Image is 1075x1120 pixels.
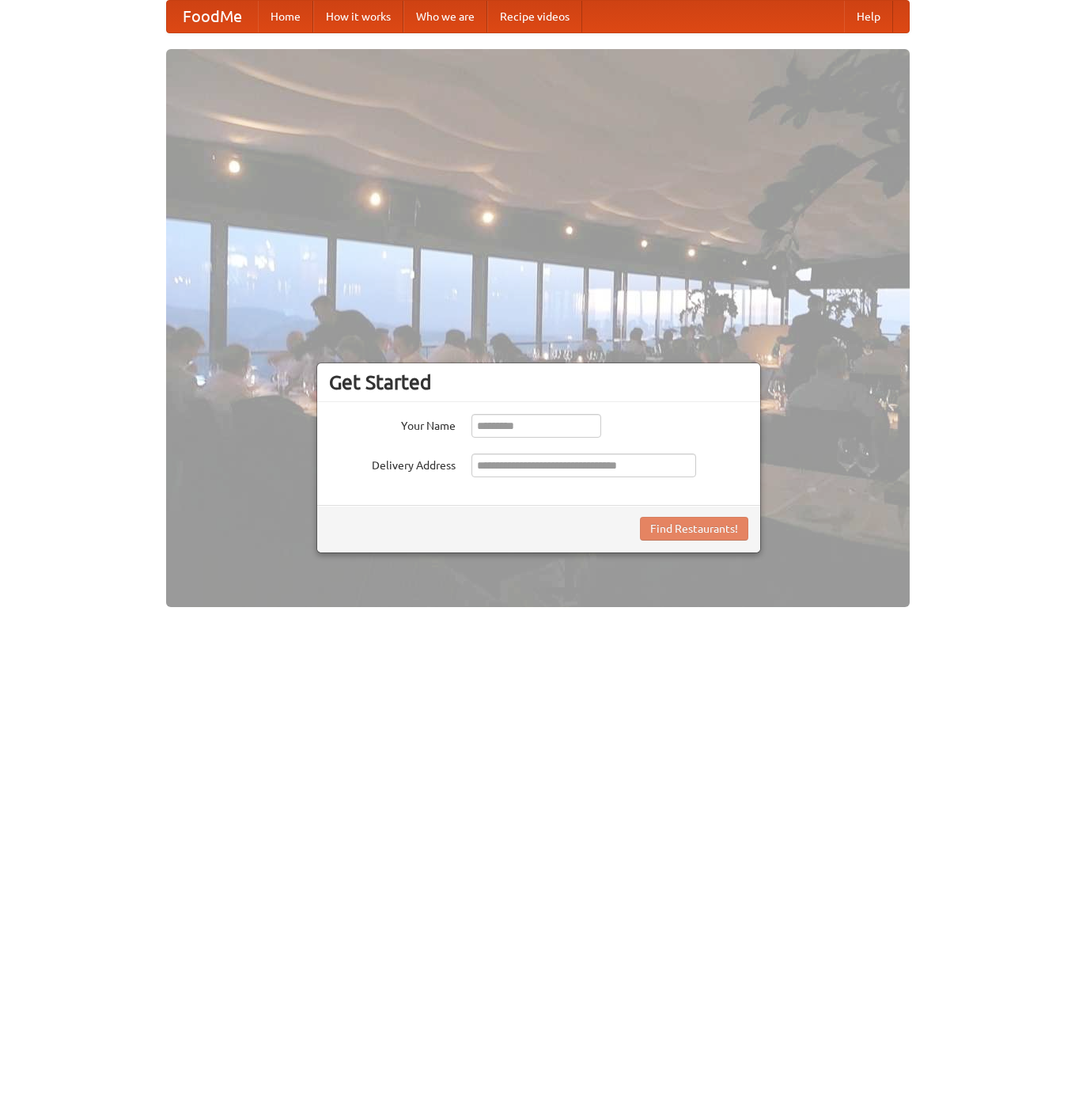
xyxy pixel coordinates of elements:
[844,1,893,32] a: Help
[487,1,582,32] a: Recipe videos
[403,1,487,32] a: Who we are
[258,1,313,32] a: Home
[329,370,748,394] h3: Get Started
[167,1,258,32] a: FoodMe
[329,454,456,473] label: Delivery Address
[640,517,748,541] button: Find Restaurants!
[329,414,456,434] label: Your Name
[313,1,403,32] a: How it works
